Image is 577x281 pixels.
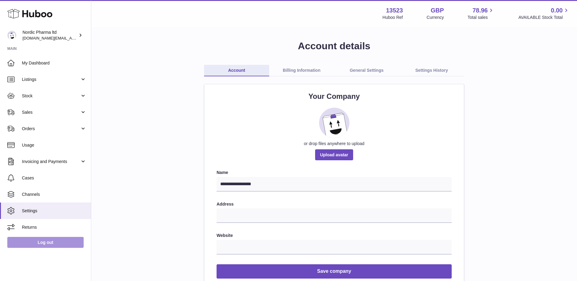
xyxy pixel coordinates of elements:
span: Settings [22,208,86,214]
div: Currency [427,15,444,20]
span: [DOMAIN_NAME][EMAIL_ADDRESS][DOMAIN_NAME] [23,36,121,40]
span: Upload avatar [315,149,353,160]
h1: Account details [101,40,567,53]
div: Nordic Pharma ltd [23,29,77,41]
a: 0.00 AVAILABLE Stock Total [518,6,570,20]
span: My Dashboard [22,60,86,66]
span: Listings [22,77,80,82]
span: Orders [22,126,80,132]
label: Address [217,201,452,207]
div: Huboo Ref [383,15,403,20]
span: Invoicing and Payments [22,159,80,165]
button: Save company [217,264,452,279]
span: Total sales [468,15,495,20]
span: Cases [22,175,86,181]
h2: Your Company [217,92,452,101]
span: Sales [22,109,80,115]
a: Account [204,65,269,76]
span: Channels [22,192,86,197]
span: Stock [22,93,80,99]
a: Billing Information [269,65,334,76]
a: 78.96 Total sales [468,6,495,20]
img: accounts.uk@nordicpharma.com [7,31,16,40]
a: Log out [7,237,84,248]
a: Settings History [399,65,464,76]
span: Returns [22,224,86,230]
label: Name [217,170,452,175]
span: Usage [22,142,86,148]
a: General Settings [334,65,399,76]
span: 78.96 [472,6,488,15]
strong: GBP [431,6,444,15]
span: 0.00 [551,6,563,15]
img: placeholder_image.svg [319,108,349,138]
div: or drop files anywhere to upload [217,141,452,147]
label: Website [217,233,452,238]
span: AVAILABLE Stock Total [518,15,570,20]
strong: 13523 [386,6,403,15]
